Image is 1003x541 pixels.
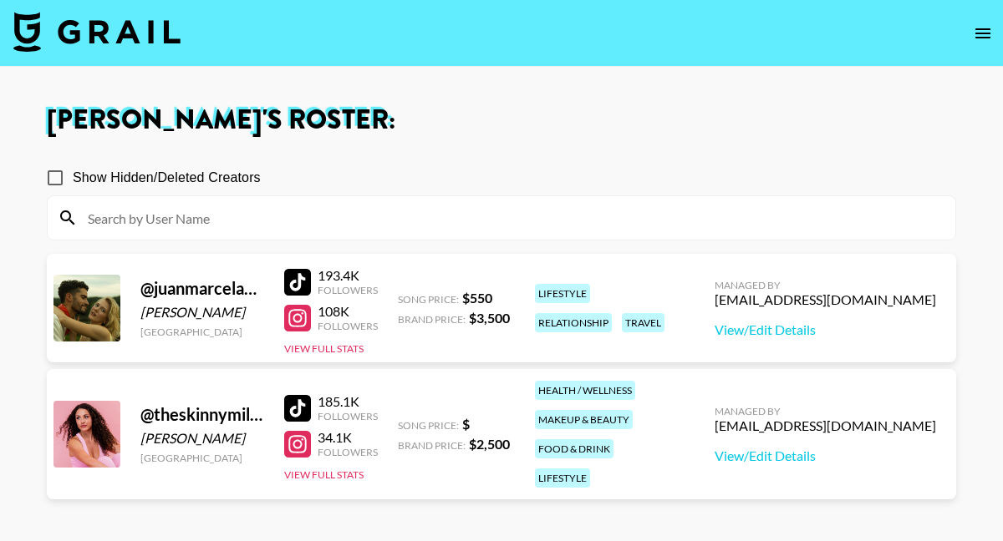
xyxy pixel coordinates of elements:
div: [EMAIL_ADDRESS][DOMAIN_NAME] [715,417,936,434]
div: Managed By [715,279,936,291]
div: [PERSON_NAME] [140,430,264,447]
div: [PERSON_NAME] [140,304,264,321]
strong: $ 3,500 [469,310,510,326]
div: 193.4K [318,267,378,284]
span: Brand Price: [398,313,466,326]
div: [GEOGRAPHIC_DATA] [140,326,264,338]
span: Song Price: [398,293,459,306]
div: 108K [318,303,378,320]
div: @ theskinnymillionaire [140,404,264,425]
div: lifestyle [535,468,590,488]
div: travel [622,313,664,332]
div: Followers [318,284,378,296]
div: 34.1K [318,429,378,446]
span: Show Hidden/Deleted Creators [73,168,261,188]
div: [EMAIL_ADDRESS][DOMAIN_NAME] [715,291,936,308]
div: [GEOGRAPHIC_DATA] [140,452,264,464]
div: health / wellness [535,381,635,400]
div: food & drink [535,439,614,458]
a: View/Edit Details [715,321,936,338]
span: Song Price: [398,419,459,432]
div: Followers [318,320,378,332]
span: Brand Price: [398,439,466,452]
strong: $ [462,416,470,432]
img: Grail Talent [13,12,181,52]
h1: [PERSON_NAME] 's Roster: [47,107,956,134]
div: Followers [318,446,378,458]
strong: $ 550 [462,290,492,306]
div: @ juanmarcelandrhylan [140,278,264,299]
input: Search by User Name [78,205,945,231]
button: View Full Stats [284,468,364,481]
div: lifestyle [535,284,590,303]
strong: $ 2,500 [469,436,510,452]
div: 185.1K [318,393,378,410]
div: makeup & beauty [535,410,633,429]
div: Managed By [715,405,936,417]
a: View/Edit Details [715,447,936,464]
div: relationship [535,313,612,332]
div: Followers [318,410,378,422]
button: open drawer [966,17,1000,50]
button: View Full Stats [284,342,364,355]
